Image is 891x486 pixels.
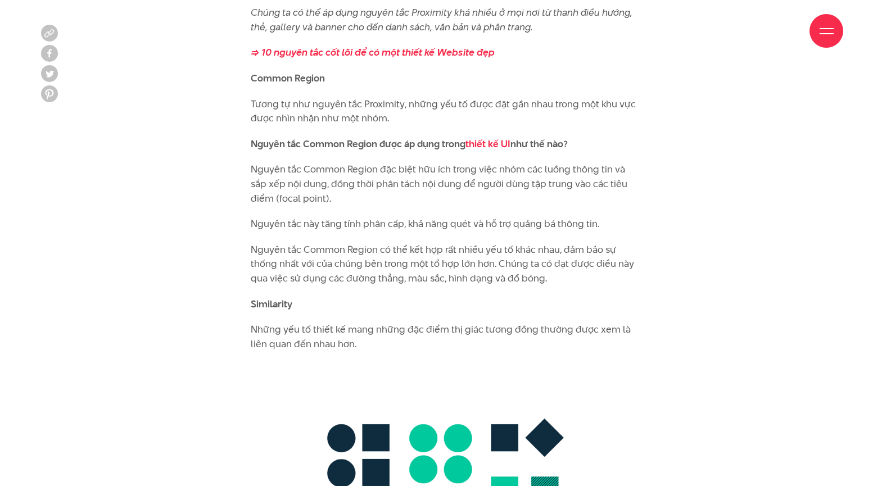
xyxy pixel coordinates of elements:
b: Similarity [251,297,292,311]
p: Nguyên tắc Common Region có thể kết hợp rất nhiều yếu tố khác nhau, đảm bảo sự thống nhất với của... [251,243,640,286]
b: Common Region [251,71,325,85]
p: Những yếu tố thiết kế mang những đặc điểm thị giác tương đồng thường được xem là liên quan đến nh... [251,323,640,351]
p: Nguyên tắc Common Region đặc biệt hữu ích trong việc nhóm các luồng thông tin và sắp xếp nội dung... [251,162,640,206]
a: thiết kế UI [465,137,510,151]
p: Tương tự như nguyên tắc Proximity, những yếu tố được đặt gần nhau trong một khu vực được nhìn nhậ... [251,97,640,126]
b: Nguyên tắc Common Region được áp dụng trong như thế nào? [251,137,568,151]
p: Nguyên tắc này tăng tính phân cấp, khả năng quét và hỗ trợ quảng bá thông tin. [251,217,640,231]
